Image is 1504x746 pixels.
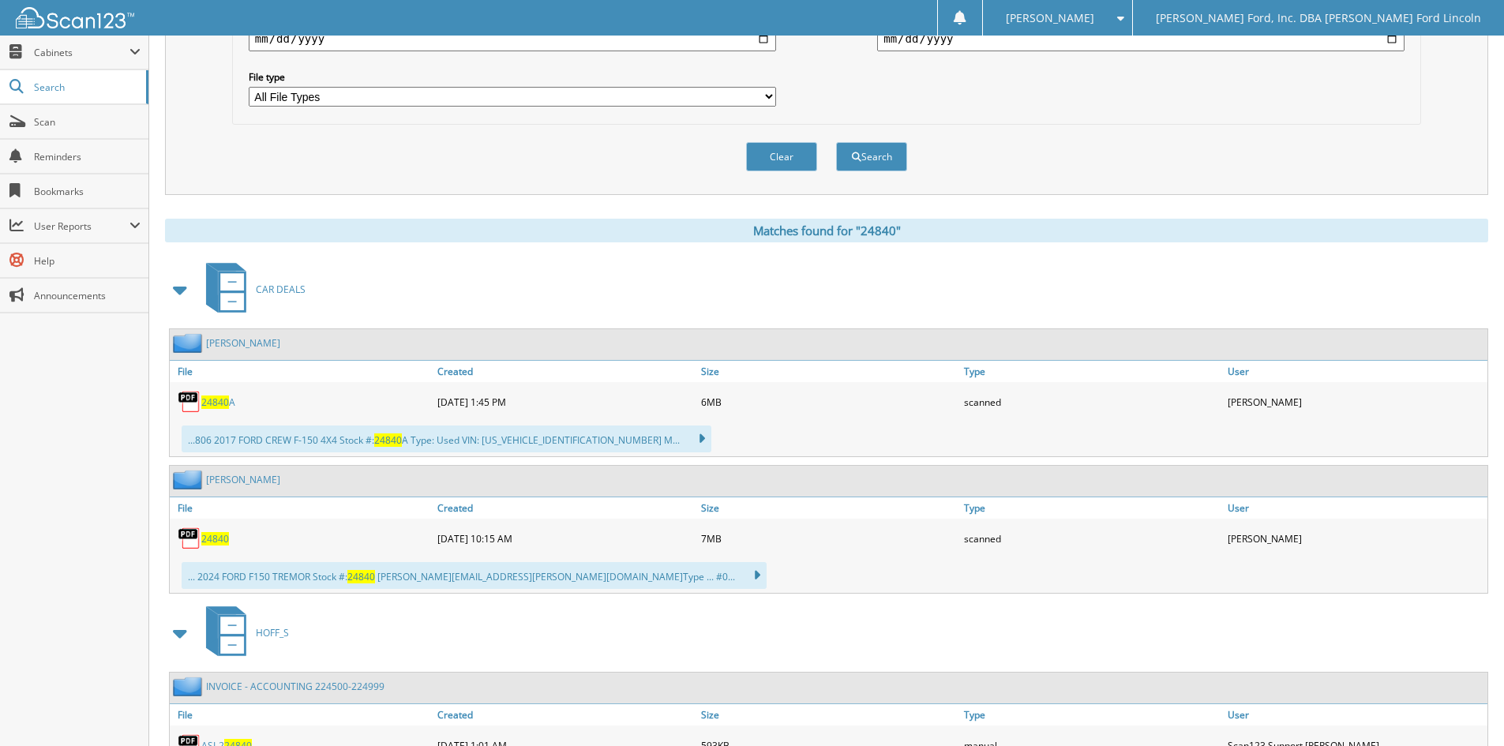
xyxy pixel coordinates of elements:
span: 24840 [347,570,375,583]
div: 7MB [697,523,961,554]
a: Created [433,497,697,519]
a: Created [433,361,697,382]
a: User [1224,497,1487,519]
div: [DATE] 1:45 PM [433,386,697,418]
div: Matches found for "24840" [165,219,1488,242]
span: CAR DEALS [256,283,306,296]
span: Announcements [34,289,141,302]
a: Size [697,361,961,382]
span: Scan [34,115,141,129]
div: 6MB [697,386,961,418]
div: [PERSON_NAME] [1224,523,1487,554]
div: ...806 2017 FORD CREW F-150 4X4 Stock #: A Type: Used VIN: [US_VEHICLE_IDENTIFICATION_NUMBER] M... [182,425,711,452]
img: folder2.png [173,470,206,489]
img: folder2.png [173,333,206,353]
iframe: Chat Widget [1425,670,1504,746]
a: Type [960,704,1224,725]
span: [PERSON_NAME] Ford, Inc. DBA [PERSON_NAME] Ford Lincoln [1156,13,1481,23]
a: Size [697,497,961,519]
input: start [249,26,776,51]
a: INVOICE - ACCOUNTING 224500-224999 [206,680,384,693]
span: Bookmarks [34,185,141,198]
span: Help [34,254,141,268]
span: Search [34,81,138,94]
span: [PERSON_NAME] [1006,13,1094,23]
a: CAR DEALS [197,258,306,321]
span: 24840 [374,433,402,447]
a: Type [960,361,1224,382]
div: ... 2024 FORD F150 TREMOR Stock #: [PERSON_NAME][EMAIL_ADDRESS][PERSON_NAME][DOMAIN_NAME] Type ..... [182,562,767,589]
a: HOFF_S [197,602,289,664]
a: User [1224,361,1487,382]
span: User Reports [34,219,129,233]
a: [PERSON_NAME] [206,473,280,486]
div: scanned [960,386,1224,418]
label: File type [249,70,776,84]
a: File [170,704,433,725]
a: 24840A [201,395,235,409]
a: User [1224,704,1487,725]
a: File [170,497,433,519]
img: PDF.png [178,527,201,550]
a: File [170,361,433,382]
div: [DATE] 10:15 AM [433,523,697,554]
span: 24840 [201,395,229,409]
input: end [877,26,1405,51]
span: HOFF_S [256,626,289,639]
div: [PERSON_NAME] [1224,386,1487,418]
img: scan123-logo-white.svg [16,7,134,28]
a: [PERSON_NAME] [206,336,280,350]
div: scanned [960,523,1224,554]
img: folder2.png [173,677,206,696]
span: Cabinets [34,46,129,59]
a: Size [697,704,961,725]
a: Created [433,704,697,725]
button: Clear [746,142,817,171]
a: Type [960,497,1224,519]
span: Reminders [34,150,141,163]
img: PDF.png [178,390,201,414]
a: 24840 [201,532,229,545]
button: Search [836,142,907,171]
